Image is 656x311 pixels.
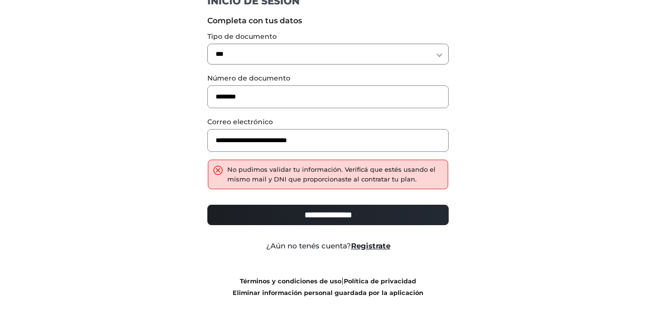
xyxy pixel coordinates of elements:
[200,275,456,298] div: |
[207,117,449,127] label: Correo electrónico
[207,32,449,42] label: Tipo de documento
[351,241,390,250] a: Registrate
[207,15,449,27] label: Completa con tus datos
[227,165,443,184] div: No pudimos validar tu información. Verificá que estés usando el mismo mail y DNI que proporcionas...
[207,73,449,83] label: Número de documento
[240,278,341,285] a: Términos y condiciones de uso
[200,241,456,252] div: ¿Aún no tenés cuenta?
[344,278,416,285] a: Política de privacidad
[233,289,423,296] a: Eliminar información personal guardada por la aplicación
